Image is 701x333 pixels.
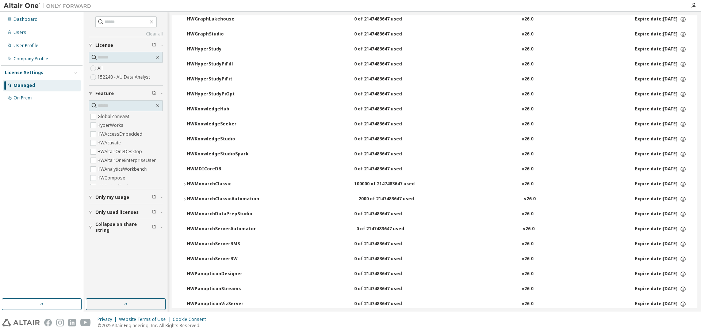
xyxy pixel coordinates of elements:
[354,16,420,23] div: 0 of 2147483647 used
[522,301,533,307] div: v26.0
[354,46,420,53] div: 0 of 2147483647 used
[635,61,686,68] div: Expire date: [DATE]
[97,156,157,165] label: HWAltairOneEnterpriseUser
[187,46,253,53] div: HWHyperStudy
[187,286,253,292] div: HWPanopticonStreams
[14,83,35,88] div: Managed
[187,266,686,282] button: HWPanopticonDesigner0 of 2147483647 usedv26.0Expire date:[DATE]
[187,196,259,203] div: HWMonarchClassicAutomation
[635,256,686,262] div: Expire date: [DATE]
[152,194,156,200] span: Clear filter
[187,101,686,117] button: HWKnowledgeHub0 of 2147483647 usedv26.0Expire date:[DATE]
[635,91,686,98] div: Expire date: [DATE]
[187,91,253,98] div: HWHyperStudyPiOpt
[522,76,533,83] div: v26.0
[97,165,148,174] label: HWAnalyticsWorkbench
[635,301,686,307] div: Expire date: [DATE]
[356,226,422,232] div: 0 of 2147483647 used
[187,181,253,188] div: HWMonarchClassic
[187,296,686,312] button: HWPanopticonVizServer0 of 2147483647 usedv26.0Expire date:[DATE]
[187,236,686,252] button: HWMonarchServerRMS0 of 2147483647 usedv26.0Expire date:[DATE]
[635,121,686,128] div: Expire date: [DATE]
[354,91,420,98] div: 0 of 2147483647 used
[635,16,686,23] div: Expire date: [DATE]
[187,86,686,102] button: HWHyperStudyPiOpt0 of 2147483647 usedv26.0Expire date:[DATE]
[354,286,420,292] div: 0 of 2147483647 used
[522,16,533,23] div: v26.0
[354,256,420,262] div: 0 of 2147483647 used
[187,256,253,262] div: HWMonarchServerRW
[187,11,686,27] button: HWGraphLakehouse0 of 2147483647 usedv26.0Expire date:[DATE]
[97,121,125,130] label: HyperWorks
[95,91,114,97] span: Feature
[522,181,533,188] div: v26.0
[187,226,256,232] div: HWMonarchServerAutomator
[187,16,253,23] div: HWGraphLakehouse
[354,166,420,173] div: 0 of 2147483647 used
[89,189,163,205] button: Only my usage
[97,139,122,147] label: HWActivate
[635,286,686,292] div: Expire date: [DATE]
[187,26,686,42] button: HWGraphStudio0 of 2147483647 usedv26.0Expire date:[DATE]
[187,151,253,158] div: HWKnowledgeStudioSpark
[152,91,156,97] span: Clear filter
[89,204,163,220] button: Only used licenses
[14,43,38,49] div: User Profile
[97,322,210,329] p: © 2025 Altair Engineering, Inc. All Rights Reserved.
[183,176,686,192] button: HWMonarchClassic100000 of 2147483647 usedv26.0Expire date:[DATE]
[44,319,52,326] img: facebook.svg
[187,116,686,132] button: HWKnowledgeSeeker0 of 2147483647 usedv26.0Expire date:[DATE]
[522,211,533,217] div: v26.0
[97,112,131,121] label: GlobalZoneAM
[97,73,152,82] label: 152240 - AU Data Analyst
[522,166,533,173] div: v26.0
[187,146,686,162] button: HWKnowledgeStudioSpark0 of 2147483647 usedv26.0Expire date:[DATE]
[522,31,533,38] div: v26.0
[522,91,533,98] div: v26.0
[187,76,253,83] div: HWHyperStudyPiFit
[95,42,113,48] span: License
[187,221,686,237] button: HWMonarchServerAutomator0 of 2147483647 usedv26.0Expire date:[DATE]
[152,224,156,230] span: Clear filter
[522,46,533,53] div: v26.0
[524,196,536,203] div: v26.0
[80,319,91,326] img: youtube.svg
[97,130,144,139] label: HWAccessEmbedded
[14,95,32,101] div: On Prem
[183,191,686,207] button: HWMonarchClassicAutomation2000 of 2147483647 usedv26.0Expire date:[DATE]
[187,166,253,173] div: HWMDICoreDB
[522,61,533,68] div: v26.0
[95,209,139,215] span: Only used licenses
[187,161,686,177] button: HWMDICoreDB0 of 2147483647 usedv26.0Expire date:[DATE]
[522,106,533,113] div: v26.0
[354,151,420,158] div: 0 of 2147483647 used
[187,41,686,57] button: HWHyperStudy0 of 2147483647 usedv26.0Expire date:[DATE]
[354,121,420,128] div: 0 of 2147483647 used
[4,2,95,10] img: Altair One
[152,42,156,48] span: Clear filter
[523,226,535,232] div: v26.0
[14,16,38,22] div: Dashboard
[56,319,64,326] img: instagram.svg
[97,174,127,182] label: HWCompose
[187,56,686,72] button: HWHyperStudyPiFill0 of 2147483647 usedv26.0Expire date:[DATE]
[68,319,76,326] img: linkedin.svg
[187,121,253,128] div: HWKnowledgeSeeker
[89,219,163,235] button: Collapse on share string
[187,206,686,222] button: HWMonarchDataPrepStudio0 of 2147483647 usedv26.0Expire date:[DATE]
[635,226,686,232] div: Expire date: [DATE]
[97,317,119,322] div: Privacy
[14,56,48,62] div: Company Profile
[354,271,420,277] div: 0 of 2147483647 used
[635,136,686,143] div: Expire date: [DATE]
[187,61,253,68] div: HWHyperStudyPiFill
[522,241,533,247] div: v26.0
[187,301,253,307] div: HWPanopticonVizServer
[187,271,253,277] div: HWPanopticonDesigner
[635,241,686,247] div: Expire date: [DATE]
[187,251,686,267] button: HWMonarchServerRW0 of 2147483647 usedv26.0Expire date:[DATE]
[95,222,152,233] span: Collapse on share string
[89,31,163,37] a: Clear all
[354,61,420,68] div: 0 of 2147483647 used
[522,271,533,277] div: v26.0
